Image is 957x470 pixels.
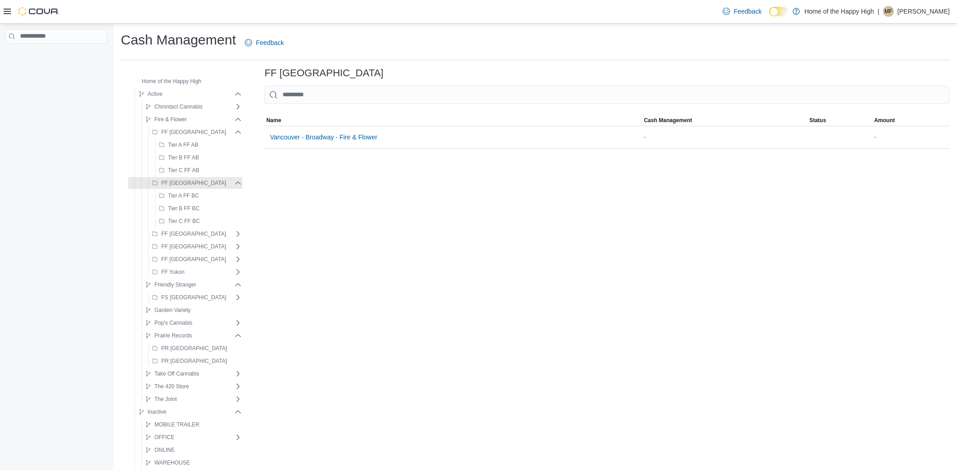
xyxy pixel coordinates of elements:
[142,317,196,328] button: Pop's Cannabis
[644,117,692,124] span: Cash Management
[142,457,193,468] button: WAREHOUSE
[155,139,202,150] button: Tier A FF AB
[264,86,950,104] input: This is a search bar. As you type, the results lower in the page will automatically filter.
[149,127,230,138] button: FF [GEOGRAPHIC_DATA]
[149,228,230,239] button: FF [GEOGRAPHIC_DATA]
[142,78,201,85] span: Home of the Happy High
[142,445,179,455] button: ONLINE
[129,76,205,87] button: Home of the Happy High
[154,396,177,403] span: The Joint
[168,205,199,212] span: Tier B FF BC
[161,294,226,301] span: FS [GEOGRAPHIC_DATA]
[878,6,879,17] p: |
[168,192,199,199] span: Tier A FF BC
[142,101,206,112] button: Chrontact Cannabis
[149,178,230,188] button: FF [GEOGRAPHIC_DATA]
[5,45,107,67] nav: Complex example
[142,419,203,430] button: MOBILE TRAILER
[154,116,187,123] span: Fire & Flower
[719,2,765,20] a: Feedback
[149,343,231,354] button: PR [GEOGRAPHIC_DATA]
[266,128,381,146] button: Vancouver - Broadway - Fire & Flower
[241,34,287,52] a: Feedback
[734,7,761,16] span: Feedback
[809,117,826,124] span: Status
[161,268,184,276] span: FF Yukon
[154,383,189,390] span: The 420 Store
[154,103,203,110] span: Chrontact Cannabis
[148,408,166,416] span: Inactive
[154,459,190,466] span: WAREHOUSE
[142,114,190,125] button: Fire & Flower
[142,394,180,405] button: The Joint
[256,38,283,47] span: Feedback
[155,190,203,201] button: Tier A FF BC
[142,279,200,290] button: Friendly Stranger
[161,243,226,250] span: FF [GEOGRAPHIC_DATA]
[270,133,377,142] span: Vancouver - Broadway - Fire & Flower
[266,117,281,124] span: Name
[154,446,175,454] span: ONLINE
[161,256,226,263] span: FF [GEOGRAPHIC_DATA]
[149,356,231,366] button: PR [GEOGRAPHIC_DATA]
[897,6,950,17] p: [PERSON_NAME]
[161,230,226,237] span: FF [GEOGRAPHIC_DATA]
[168,167,199,174] span: Tier C FF AB
[168,218,200,225] span: Tier C FF BC
[769,7,788,16] input: Dark Mode
[884,6,892,17] span: MF
[148,90,163,98] span: Active
[155,216,203,227] button: Tier C FF BC
[149,292,230,303] button: FS [GEOGRAPHIC_DATA]
[161,179,226,187] span: FF [GEOGRAPHIC_DATA]
[874,117,895,124] span: Amount
[642,115,808,126] button: Cash Management
[155,203,203,214] button: Tier B FF BC
[154,307,191,314] span: Garden Variety
[155,152,203,163] button: Tier B FF AB
[161,129,226,136] span: FF [GEOGRAPHIC_DATA]
[142,381,193,392] button: The 420 Store
[154,421,199,428] span: MOBILE TRAILER
[18,7,59,16] img: Cova
[642,132,808,143] div: -
[142,305,194,316] button: Garden Variety
[142,368,203,379] button: Take Off Cannabis
[142,330,196,341] button: Prairie Records
[161,357,227,365] span: PR [GEOGRAPHIC_DATA]
[155,165,203,176] button: Tier C FF AB
[154,281,196,288] span: Friendly Stranger
[264,115,642,126] button: Name
[154,319,193,327] span: Pop's Cannabis
[873,115,950,126] button: Amount
[883,6,894,17] div: Madison Falletta
[168,141,198,148] span: Tier A FF AB
[264,68,383,79] h3: FF [GEOGRAPHIC_DATA]
[161,345,227,352] span: PR [GEOGRAPHIC_DATA]
[154,434,174,441] span: OFFICE
[154,370,199,377] span: Take Off Cannabis
[808,115,873,126] button: Status
[142,432,178,443] button: OFFICE
[873,132,950,143] div: -
[121,31,236,49] h1: Cash Management
[168,154,199,161] span: Tier B FF AB
[149,254,230,265] button: FF [GEOGRAPHIC_DATA]
[135,89,166,99] button: Active
[149,241,230,252] button: FF [GEOGRAPHIC_DATA]
[149,267,188,277] button: FF Yukon
[135,406,170,417] button: Inactive
[154,332,192,339] span: Prairie Records
[804,6,874,17] p: Home of the Happy High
